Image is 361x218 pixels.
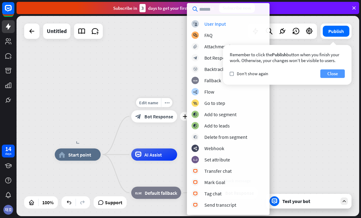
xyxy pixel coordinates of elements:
i: block_fallback [135,190,142,196]
div: FAQ [204,32,213,38]
button: Publish [323,26,349,37]
div: Fallback [204,77,221,83]
span: Don't show again [237,71,268,76]
div: Attachment input [204,43,240,50]
span: Start point [68,152,91,158]
div: days [5,152,11,156]
span: Bot Response [144,113,173,120]
div: Delete from segment [204,134,247,140]
i: block_add_to_segment [193,113,197,116]
i: block_livechat [193,192,198,196]
i: block_faq [193,33,197,37]
button: Close [320,69,345,78]
div: Go to step [204,100,225,106]
div: 14 [5,146,11,152]
div: Remember to click the button when you finish your work. Otherwise, your changes won’t be visible ... [230,52,345,63]
div: Add to leads [204,123,230,129]
div: Untitled [47,24,67,39]
i: block_livechat [193,169,198,173]
div: Set attribute [204,157,230,163]
span: AI Assist [144,152,162,158]
div: Bot Response [204,55,233,61]
i: plus [183,114,187,119]
i: block_backtracking [193,67,197,71]
div: Subscribe in days to get your first month for $1 [113,4,214,12]
div: Tag chat [204,190,221,197]
div: Transfer chat [204,168,232,174]
span: Default fallback [145,190,177,196]
i: block_livechat [193,203,198,207]
i: block_attachment [193,45,197,49]
i: block_fallback [193,79,197,83]
div: Add to segment [204,111,236,117]
i: block_goto [193,101,197,105]
i: webhooks [193,146,197,150]
i: block_set_attribute [193,158,197,162]
div: Flow [204,89,214,95]
div: ㄴ [50,139,105,146]
div: Webhook [204,145,224,151]
span: Support [105,198,122,207]
div: 3 [140,4,146,12]
i: block_add_to_segment [193,124,197,128]
i: block_delete_from_segment [193,135,197,139]
div: Backtracking [204,66,231,72]
div: Test your bot [282,198,337,204]
i: home_2 [59,152,65,158]
button: Open LiveChat chat widget [5,2,23,21]
span: Publish [272,52,286,57]
i: block_bot_response [135,113,141,120]
span: Edit name [139,100,158,105]
i: block_user_input [193,22,197,26]
i: builder_tree [193,90,197,94]
i: more_horiz [165,100,169,105]
div: User Input [204,21,226,27]
i: block_bot_response [193,56,197,60]
a: 14 days [2,145,15,157]
i: block_livechat [193,180,198,184]
div: Send transcript [204,202,236,208]
div: Mark Goal [204,179,225,185]
div: 100% [40,198,55,207]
